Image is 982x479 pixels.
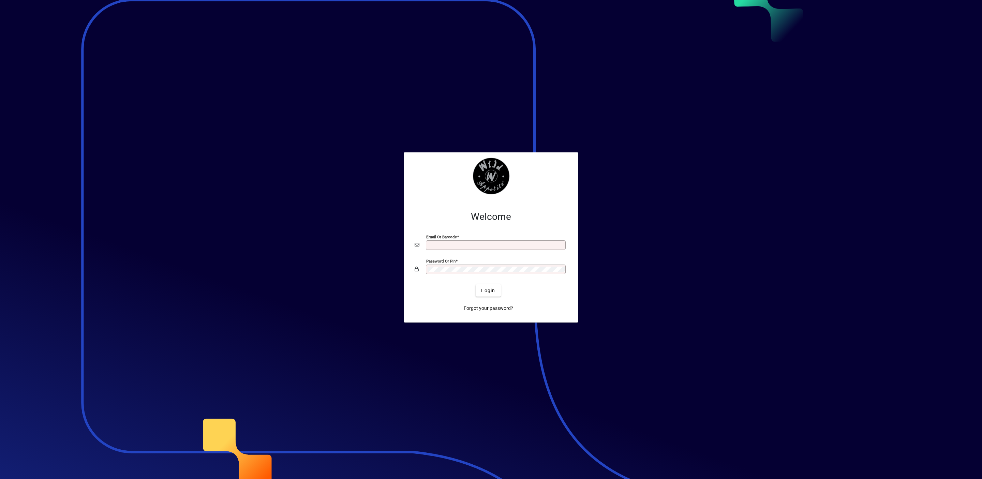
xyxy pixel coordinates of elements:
span: Forgot your password? [464,305,513,312]
mat-label: Email or Barcode [426,235,457,239]
button: Login [476,284,501,297]
h2: Welcome [415,211,567,223]
span: Login [481,287,495,294]
a: Forgot your password? [461,302,516,314]
mat-label: Password or Pin [426,259,456,264]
